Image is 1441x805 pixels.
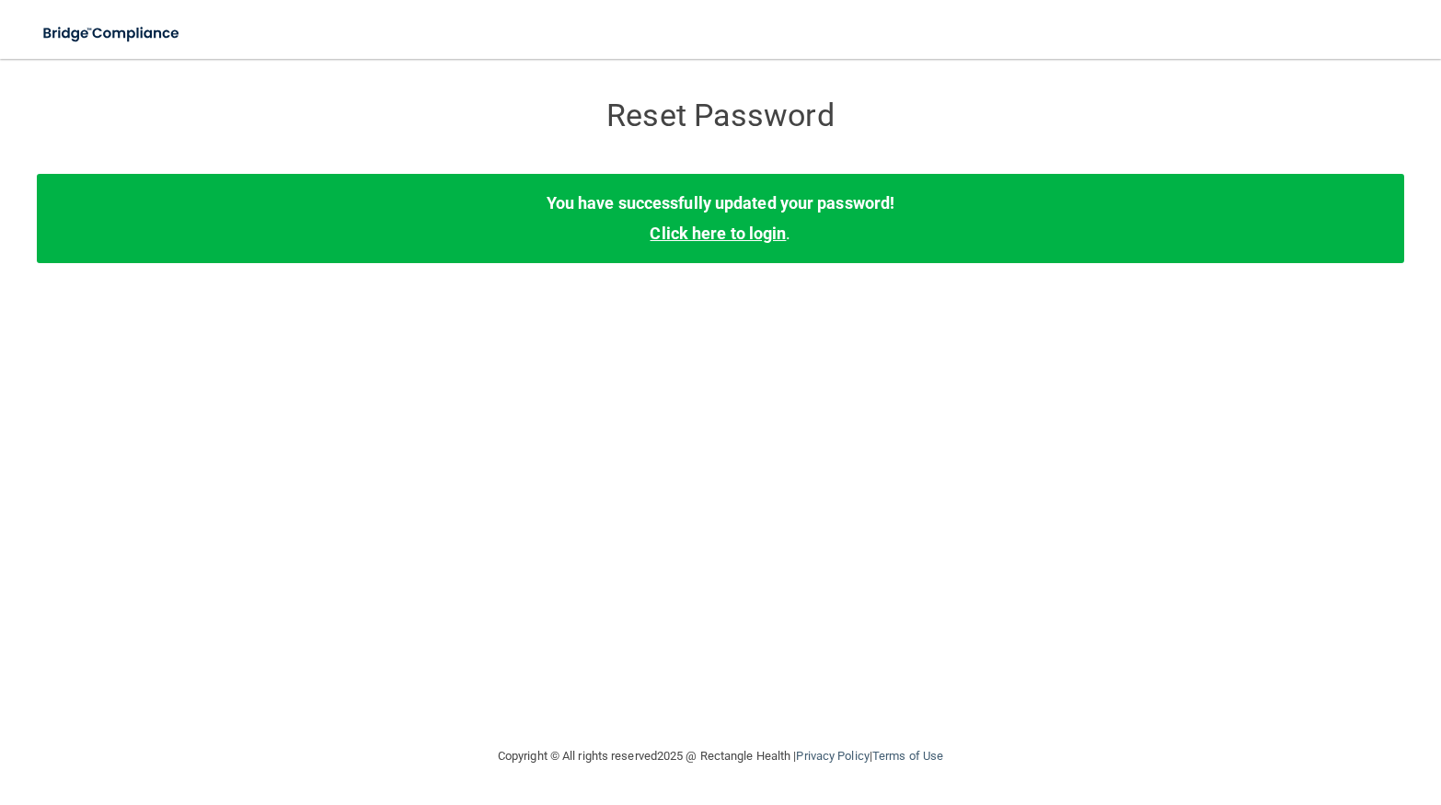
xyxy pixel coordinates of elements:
a: Privacy Policy [796,749,869,763]
h3: Reset Password [385,98,1056,132]
a: Click here to login [650,224,786,243]
a: Terms of Use [872,749,943,763]
b: You have successfully updated your password! [547,193,894,213]
img: bridge_compliance_login_screen.278c3ca4.svg [28,15,197,52]
div: . [37,174,1404,262]
div: Copyright © All rights reserved 2025 @ Rectangle Health | | [385,727,1056,786]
